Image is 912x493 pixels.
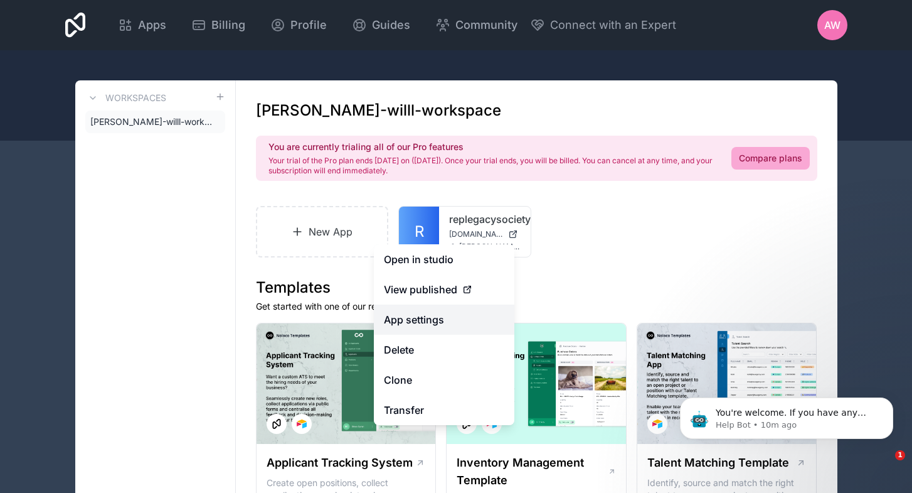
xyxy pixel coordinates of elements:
iframe: Intercom notifications message [661,371,912,459]
p: Get started with one of our ready-made templates [256,300,817,313]
h1: Templates [256,278,817,298]
a: Clone [374,365,514,395]
span: View published [384,282,457,297]
a: replegacysociety [449,212,521,227]
a: Compare plans [731,147,810,170]
a: Profile [260,11,337,39]
h1: [PERSON_NAME]-willl-workspace [256,100,501,121]
a: Apps [108,11,176,39]
h3: Workspaces [105,92,166,104]
span: Guides [372,16,410,34]
a: R [399,207,439,257]
span: [DOMAIN_NAME] [449,229,503,239]
span: Community [455,16,517,34]
a: Open in studio [374,244,514,274]
p: Your trial of the Pro plan ends [DATE] on ([DATE]). Once your trial ends, you will be billed. You... [268,156,716,176]
span: 1 [895,450,905,460]
a: [PERSON_NAME]-willl-workspace [85,111,225,133]
a: Transfer [374,395,514,425]
span: AW [824,18,840,33]
a: Community [425,11,528,39]
a: Billing [181,11,255,39]
h1: Talent Matching Template [647,454,789,472]
iframe: Intercom live chat [869,450,899,480]
a: Guides [342,11,420,39]
a: View published [374,274,514,305]
a: [DOMAIN_NAME] [449,229,521,239]
span: Profile [290,16,327,34]
button: Delete [374,335,514,365]
span: Billing [211,16,245,34]
span: R [415,222,424,242]
img: Airtable Logo [297,419,307,429]
a: New App [256,206,389,257]
span: [PERSON_NAME]-willl-workspace [90,116,215,128]
span: Connect with an Expert [550,16,676,34]
h2: You are currently trialing all of our Pro features [268,141,716,153]
span: Apps [138,16,166,34]
a: Workspaces [85,90,166,106]
h1: Applicant Tracking System [267,454,413,472]
button: Connect with an Expert [530,16,676,34]
a: App settings [374,305,514,335]
h1: Inventory Management Template [457,454,607,489]
img: Airtable Logo [652,419,662,429]
span: [PERSON_NAME][EMAIL_ADDRESS][DOMAIN_NAME] [459,242,521,252]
